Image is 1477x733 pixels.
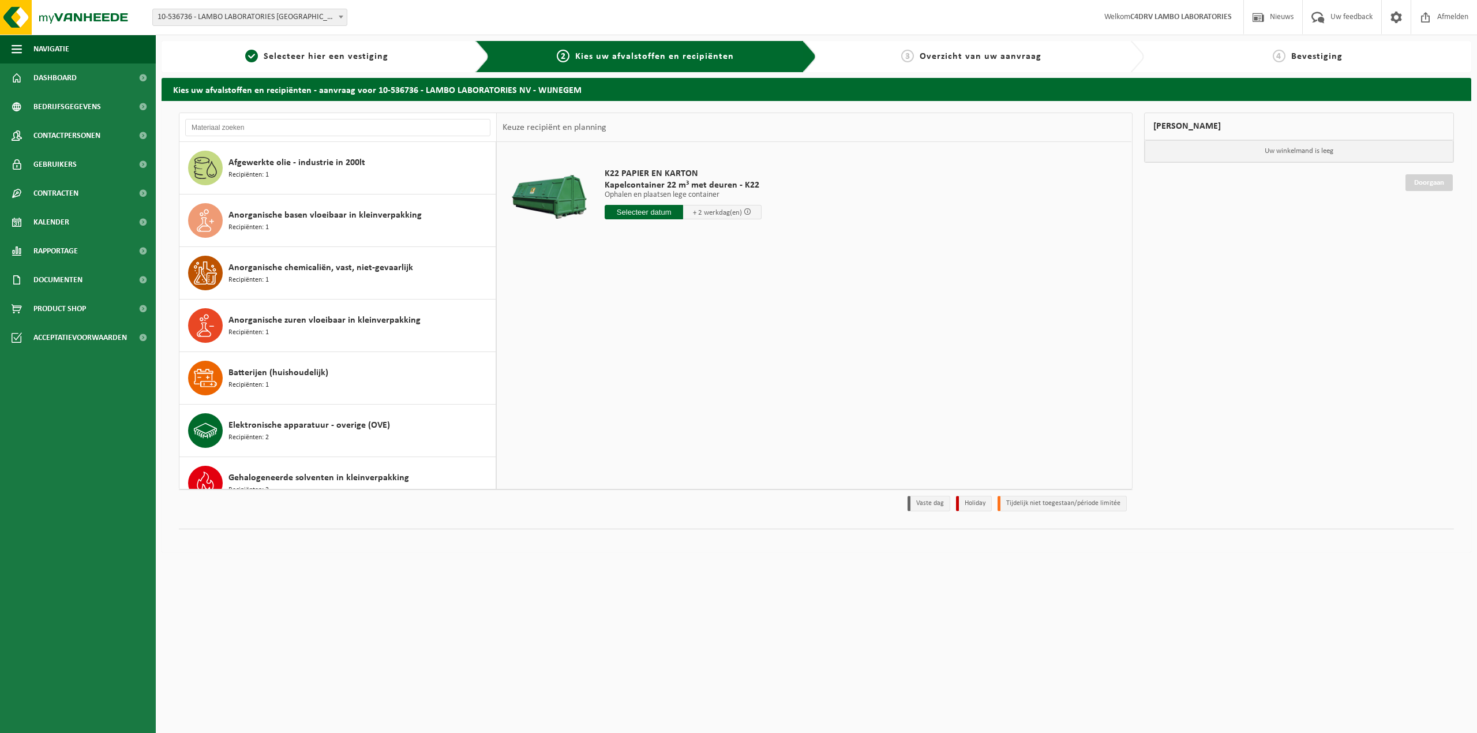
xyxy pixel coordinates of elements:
[185,119,490,136] input: Materiaal zoeken
[1273,50,1285,62] span: 4
[179,352,496,405] button: Batterijen (huishoudelijk) Recipiënten: 1
[33,237,78,265] span: Rapportage
[228,222,269,233] span: Recipiënten: 1
[557,50,569,62] span: 2
[1405,174,1453,191] a: Doorgaan
[605,179,762,191] span: Kapelcontainer 22 m³ met deuren - K22
[228,418,390,432] span: Elektronische apparatuur - overige (OVE)
[228,471,409,485] span: Gehalogeneerde solventen in kleinverpakking
[33,179,78,208] span: Contracten
[153,9,347,25] span: 10-536736 - LAMBO LABORATORIES NV - WIJNEGEM
[33,92,101,121] span: Bedrijfsgegevens
[228,156,365,170] span: Afgewerkte olie - industrie in 200lt
[693,209,742,216] span: + 2 werkdag(en)
[228,432,269,443] span: Recipiënten: 2
[33,121,100,150] span: Contactpersonen
[1145,140,1454,162] p: Uw winkelmand is leeg
[575,52,734,61] span: Kies uw afvalstoffen en recipiënten
[605,205,683,219] input: Selecteer datum
[228,327,269,338] span: Recipiënten: 1
[901,50,914,62] span: 3
[167,50,466,63] a: 1Selecteer hier een vestiging
[33,208,69,237] span: Kalender
[33,35,69,63] span: Navigatie
[33,150,77,179] span: Gebruikers
[179,300,496,352] button: Anorganische zuren vloeibaar in kleinverpakking Recipiënten: 1
[998,496,1127,511] li: Tijdelijk niet toegestaan/période limitée
[179,195,496,247] button: Anorganische basen vloeibaar in kleinverpakking Recipiënten: 1
[228,261,413,275] span: Anorganische chemicaliën, vast, niet-gevaarlijk
[162,78,1471,100] h2: Kies uw afvalstoffen en recipiënten - aanvraag voor 10-536736 - LAMBO LABORATORIES NV - WIJNEGEM
[228,313,421,327] span: Anorganische zuren vloeibaar in kleinverpakking
[605,191,762,199] p: Ophalen en plaatsen lege container
[908,496,950,511] li: Vaste dag
[228,485,269,496] span: Recipiënten: 2
[228,366,328,380] span: Batterijen (huishoudelijk)
[605,168,762,179] span: K22 PAPIER EN KARTON
[228,380,269,391] span: Recipiënten: 1
[228,275,269,286] span: Recipiënten: 1
[497,113,612,142] div: Keuze recipiënt en planning
[956,496,992,511] li: Holiday
[179,142,496,195] button: Afgewerkte olie - industrie in 200lt Recipiënten: 1
[179,457,496,510] button: Gehalogeneerde solventen in kleinverpakking Recipiënten: 2
[33,294,86,323] span: Product Shop
[228,170,269,181] span: Recipiënten: 1
[33,265,83,294] span: Documenten
[33,63,77,92] span: Dashboard
[179,405,496,457] button: Elektronische apparatuur - overige (OVE) Recipiënten: 2
[33,323,127,352] span: Acceptatievoorwaarden
[179,247,496,300] button: Anorganische chemicaliën, vast, niet-gevaarlijk Recipiënten: 1
[920,52,1041,61] span: Overzicht van uw aanvraag
[264,52,388,61] span: Selecteer hier een vestiging
[228,208,422,222] span: Anorganische basen vloeibaar in kleinverpakking
[245,50,258,62] span: 1
[152,9,347,26] span: 10-536736 - LAMBO LABORATORIES NV - WIJNEGEM
[1291,52,1343,61] span: Bevestiging
[1144,113,1454,140] div: [PERSON_NAME]
[1130,13,1232,21] strong: C4DRV LAMBO LABORATORIES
